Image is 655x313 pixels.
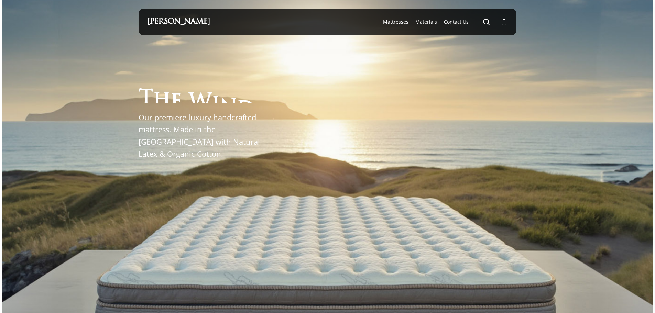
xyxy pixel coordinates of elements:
a: Contact Us [444,19,469,25]
span: h [153,90,171,111]
h1: The Windsor [139,82,296,103]
span: n [220,97,237,118]
a: [PERSON_NAME] [147,18,210,26]
p: Our premiere luxury handcrafted mattress. Made in the [GEOGRAPHIC_DATA] with Natural Latex & Orga... [139,111,268,160]
span: W [189,93,212,114]
a: Materials [415,19,437,25]
span: e [171,91,182,112]
nav: Main Menu [380,9,508,35]
span: s [254,101,265,122]
span: i [212,95,220,116]
span: d [237,99,254,120]
a: Mattresses [383,19,408,25]
span: T [139,89,153,110]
